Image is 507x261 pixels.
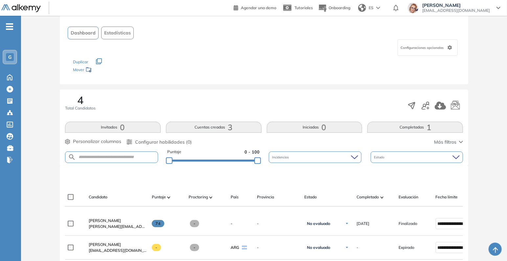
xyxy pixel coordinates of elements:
[422,3,490,8] span: [PERSON_NAME]
[104,30,131,36] span: Estadísticas
[434,139,456,146] span: Más filtros
[257,221,299,227] span: -
[357,194,379,200] span: Completado
[399,221,418,227] span: Finalizado
[231,245,239,251] span: ARG
[399,245,415,251] span: Expirado
[369,5,374,11] span: ES
[329,5,350,10] span: Onboarding
[231,194,239,200] span: País
[257,245,299,251] span: -
[371,151,463,163] div: Estado
[269,151,361,163] div: Incidencias
[380,196,384,198] img: [missing "en.ARROW_ALT" translation]
[71,30,96,36] span: Dashboard
[267,122,362,133] button: Iniciadas0
[422,8,490,13] span: [EMAIL_ADDRESS][DOMAIN_NAME]
[135,139,192,146] span: Configurar habilidades (0)
[89,248,147,253] span: [EMAIL_ADDRESS][DOMAIN_NAME]
[89,242,147,248] a: [PERSON_NAME]
[307,221,330,226] span: No evaluado
[65,138,121,145] button: Personalizar columnas
[374,155,386,160] span: Estado
[89,224,147,230] span: [PERSON_NAME][EMAIL_ADDRESS][PERSON_NAME][DOMAIN_NAME]
[152,244,161,251] span: -
[307,245,330,250] span: No evaluado
[398,39,458,56] div: Configuraciones opcionales
[189,194,208,200] span: Proctoring
[167,149,181,155] span: Puntaje
[436,194,458,200] span: Fecha límite
[190,244,199,251] span: -
[127,139,192,146] button: Configurar habilidades (0)
[399,194,419,200] span: Evaluación
[345,246,349,250] img: Ícono de flecha
[77,95,83,105] span: 4
[89,218,147,224] a: [PERSON_NAME]
[401,45,445,50] span: Configuraciones opcionales
[65,105,96,111] span: Total Candidatos
[234,3,276,11] a: Agendar una demo
[73,59,88,64] span: Duplicar
[357,245,358,251] span: -
[89,242,121,247] span: [PERSON_NAME]
[434,139,463,146] button: Más filtros
[65,122,161,133] button: Invitados0
[357,221,370,227] span: [DATE]
[358,4,366,12] img: world
[304,194,317,200] span: Estado
[167,196,171,198] img: [missing "en.ARROW_ALT" translation]
[190,220,199,227] span: -
[89,218,121,223] span: [PERSON_NAME]
[101,27,134,39] button: Estadísticas
[272,155,290,160] span: Incidencias
[209,196,213,198] img: [missing "en.ARROW_ALT" translation]
[294,5,313,10] span: Tutoriales
[6,26,13,27] i: -
[376,7,380,9] img: arrow
[257,194,274,200] span: Provincia
[242,246,247,250] img: ARG
[231,221,232,227] span: -
[367,122,463,133] button: Completadas1
[241,5,276,10] span: Agendar una demo
[73,64,139,76] div: Mover
[166,122,262,133] button: Cuentas creadas3
[8,54,12,60] span: G
[1,4,41,12] img: Logo
[68,27,99,39] button: Dashboard
[152,194,166,200] span: Puntaje
[89,194,107,200] span: Candidato
[68,153,76,161] img: SEARCH_ALT
[345,222,349,226] img: Ícono de flecha
[152,220,165,227] span: 74
[244,149,260,155] span: 0 - 100
[73,138,121,145] span: Personalizar columnas
[318,1,350,15] button: Onboarding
